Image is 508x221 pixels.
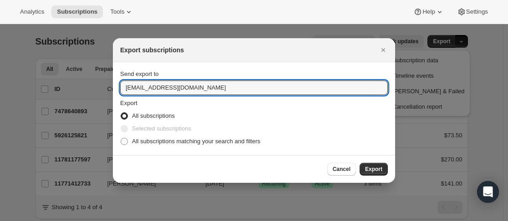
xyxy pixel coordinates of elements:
span: All subscriptions [132,112,175,119]
button: Close [377,44,390,56]
button: Help [408,5,449,18]
span: Settings [466,8,488,15]
button: Tools [105,5,139,18]
button: Analytics [15,5,50,18]
span: Cancel [333,166,351,173]
span: Selected subscriptions [132,125,191,132]
button: Settings [452,5,493,18]
span: Export [120,100,137,106]
h2: Export subscriptions [120,45,184,55]
span: Help [422,8,435,15]
button: Cancel [327,163,356,176]
button: Export [360,163,388,176]
span: Analytics [20,8,44,15]
span: Send export to [120,70,159,77]
span: All subscriptions matching your search and filters [132,138,260,145]
span: Export [365,166,382,173]
button: Subscriptions [51,5,103,18]
div: Open Intercom Messenger [477,181,499,203]
span: Subscriptions [57,8,97,15]
span: Tools [110,8,124,15]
